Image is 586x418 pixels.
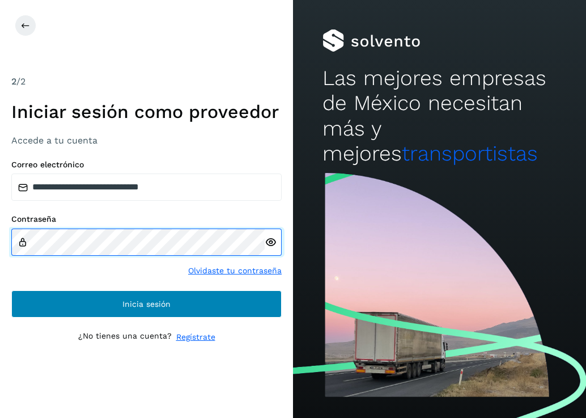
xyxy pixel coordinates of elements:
a: Olvidaste tu contraseña [188,265,282,277]
label: Correo electrónico [11,160,282,170]
h2: Las mejores empresas de México necesitan más y mejores [322,66,557,167]
span: 2 [11,76,16,87]
h3: Accede a tu cuenta [11,135,282,146]
span: transportistas [402,141,538,166]
div: /2 [11,75,282,88]
label: Contraseña [11,214,282,224]
button: Inicia sesión [11,290,282,318]
p: ¿No tienes una cuenta? [78,331,172,343]
h1: Iniciar sesión como proveedor [11,101,282,123]
a: Regístrate [176,331,215,343]
span: Inicia sesión [122,300,171,308]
